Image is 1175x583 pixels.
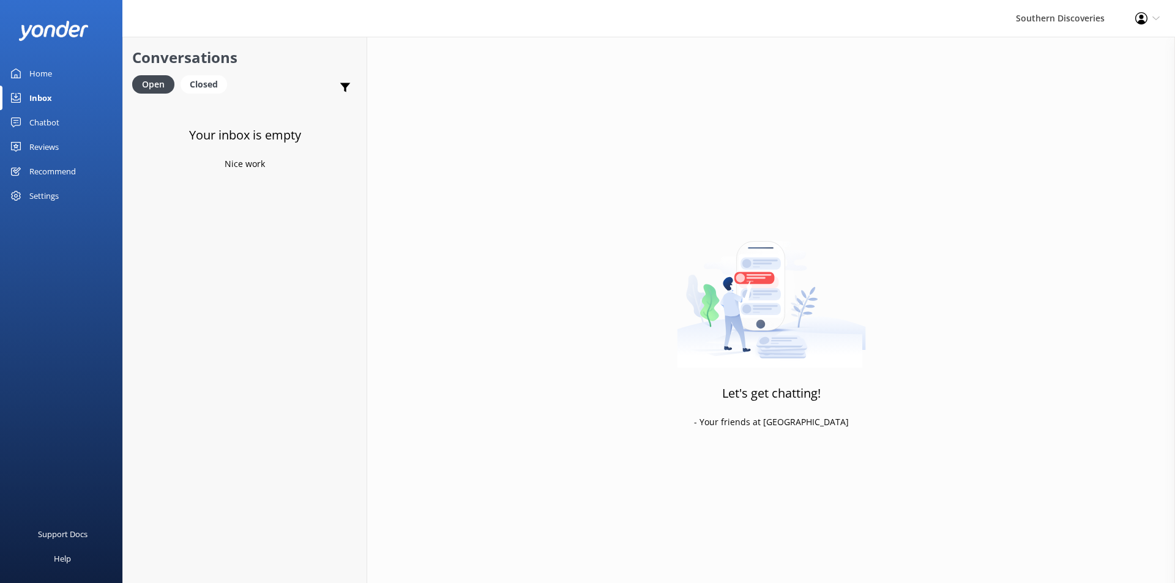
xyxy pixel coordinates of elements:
h3: Your inbox is empty [189,125,301,145]
div: Chatbot [29,110,59,135]
div: Support Docs [38,522,88,546]
h3: Let's get chatting! [722,384,821,403]
div: Help [54,546,71,571]
div: Closed [181,75,227,94]
div: Reviews [29,135,59,159]
p: Nice work [225,157,265,171]
div: Recommend [29,159,76,184]
p: - Your friends at [GEOGRAPHIC_DATA] [694,415,849,429]
div: Inbox [29,86,52,110]
div: Settings [29,184,59,208]
h2: Conversations [132,46,357,69]
img: artwork of a man stealing a conversation from at giant smartphone [677,215,866,368]
img: yonder-white-logo.png [18,21,89,41]
a: Open [132,77,181,91]
a: Closed [181,77,233,91]
div: Home [29,61,52,86]
div: Open [132,75,174,94]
